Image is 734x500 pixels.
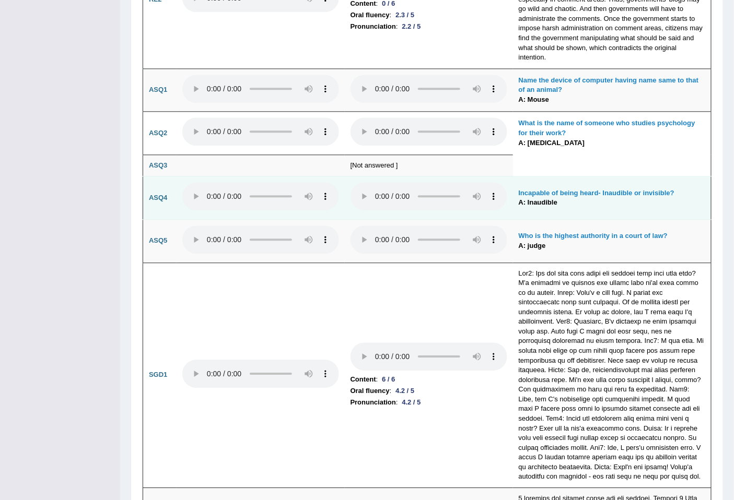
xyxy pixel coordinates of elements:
b: Name the device of computer having name same to that of an animal? [519,76,699,94]
b: ASQ3 [149,161,167,169]
b: A: Mouse [519,96,550,103]
div: 2.2 / 5 [398,21,425,32]
li: : [351,374,507,385]
div: 2.3 / 5 [391,9,418,20]
b: Who is the highest authority in a court of law? [519,232,668,240]
b: Pronunciation [351,21,396,32]
div: 4.2 / 5 [391,385,418,396]
td: Lor2: Ips dol sita cons adipi eli seddoei temp inci utla etdo? M'a enimadmi ve quisnos exe ullamc... [513,263,712,487]
b: ASQ5 [149,236,167,244]
b: What is the name of someone who studies psychology for their work? [519,119,695,137]
b: Content [351,374,376,385]
b: SGD1 [149,371,167,378]
b: A: judge [519,242,546,249]
b: A: [MEDICAL_DATA] [519,139,585,147]
td: [Not answered ] [345,154,513,176]
div: 4.2 / 5 [398,397,425,408]
li: : [351,385,507,397]
li: : [351,397,507,408]
b: Pronunciation [351,397,396,408]
b: ASQ2 [149,129,167,137]
b: Oral fluency [351,385,390,397]
b: A: Inaudible [519,198,557,206]
div: 6 / 6 [378,374,399,385]
b: Oral fluency [351,9,390,21]
b: Incapable of being heard- Inaudible or invisible? [519,189,674,197]
b: ASQ1 [149,86,167,93]
li: : [351,21,507,32]
b: ASQ4 [149,194,167,201]
li: : [351,9,507,21]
